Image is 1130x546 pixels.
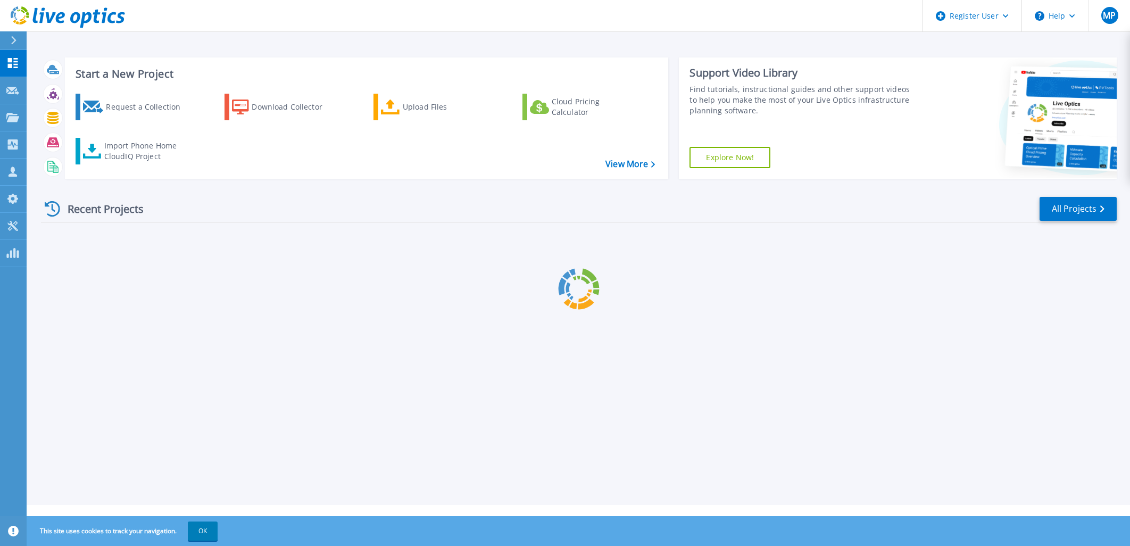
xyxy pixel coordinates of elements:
[188,522,218,541] button: OK
[689,147,770,168] a: Explore Now!
[1103,11,1116,20] span: MP
[41,196,158,222] div: Recent Projects
[373,94,492,120] a: Upload Files
[689,66,914,80] div: Support Video Library
[522,94,641,120] a: Cloud Pricing Calculator
[76,68,655,80] h3: Start a New Project
[76,94,194,120] a: Request a Collection
[252,96,337,118] div: Download Collector
[1040,197,1117,221] a: All Projects
[104,140,187,162] div: Import Phone Home CloudIQ Project
[552,96,637,118] div: Cloud Pricing Calculator
[403,96,488,118] div: Upload Files
[689,84,914,116] div: Find tutorials, instructional guides and other support videos to help you make the most of your L...
[106,96,191,118] div: Request a Collection
[225,94,343,120] a: Download Collector
[605,159,655,169] a: View More
[29,522,218,541] span: This site uses cookies to track your navigation.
